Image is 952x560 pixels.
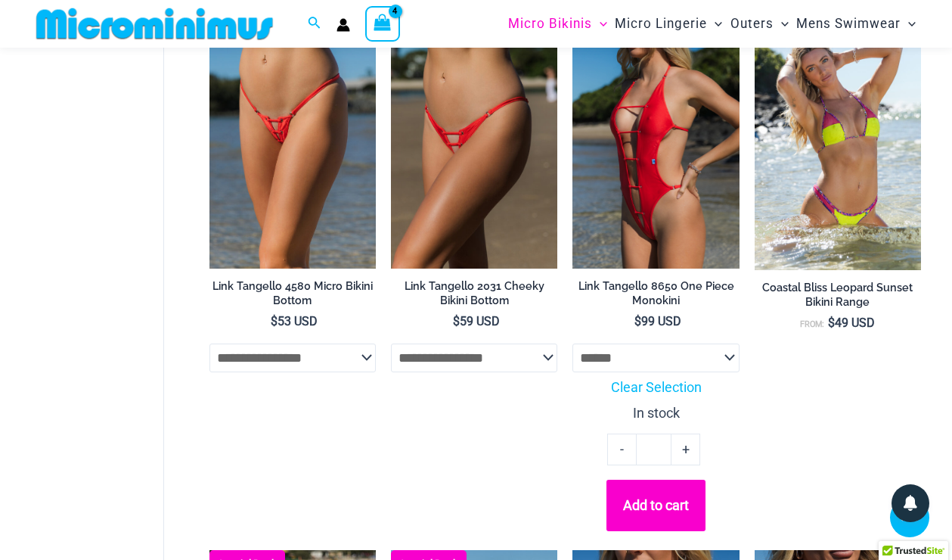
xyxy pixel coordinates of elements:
[634,314,681,328] bdi: 99 USD
[634,314,641,328] span: $
[572,18,739,268] img: Link Tangello 8650 One Piece Monokini 11
[271,314,318,328] bdi: 53 USD
[611,5,726,43] a: Micro LingerieMenu ToggleMenu Toggle
[707,5,722,43] span: Menu Toggle
[504,5,611,43] a: Micro BikinisMenu ToggleMenu Toggle
[572,376,739,399] a: Clear Selection
[774,5,789,43] span: Menu Toggle
[592,5,607,43] span: Menu Toggle
[502,2,922,45] nav: Site Navigation
[828,316,875,330] bdi: 49 USD
[209,18,376,268] img: Link Tangello 4580 Micro 01
[209,279,376,307] h2: Link Tangello 4580 Micro Bikini Bottom
[727,5,792,43] a: OutersMenu ToggleMenu Toggle
[508,5,592,43] span: Micro Bikinis
[453,314,500,328] bdi: 59 USD
[30,7,279,41] img: MM SHOP LOGO FLAT
[755,281,921,309] h2: Coastal Bliss Leopard Sunset Bikini Range
[572,279,739,307] h2: Link Tangello 8650 One Piece Monokini
[607,434,636,465] a: -
[796,5,901,43] span: Mens Swimwear
[636,434,671,465] input: Product quantity
[615,5,707,43] span: Micro Lingerie
[792,5,919,43] a: Mens SwimwearMenu ToggleMenu Toggle
[671,434,700,465] a: +
[365,6,400,41] a: View Shopping Cart, 4 items
[828,316,835,330] span: $
[730,5,774,43] span: Outers
[755,18,921,270] img: Coastal Bliss Leopard Sunset 3171 Tri Top 4371 Thong Bikini 06
[572,402,739,425] p: In stock
[209,279,376,313] a: Link Tangello 4580 Micro Bikini Bottom
[391,18,557,268] a: Link Tangello 2031 Cheeky 01Link Tangello 2031 Cheeky 02Link Tangello 2031 Cheeky 02
[209,18,376,268] a: Link Tangello 4580 Micro 01Link Tangello 4580 Micro 02Link Tangello 4580 Micro 02
[606,480,705,530] button: Add to cart
[800,319,824,329] span: From:
[755,18,921,270] a: Coastal Bliss Leopard Sunset 3171 Tri Top 4371 Thong Bikini 06Coastal Bliss Leopard Sunset 3171 T...
[336,18,350,32] a: Account icon link
[308,14,321,33] a: Search icon link
[572,279,739,313] a: Link Tangello 8650 One Piece Monokini
[755,281,921,315] a: Coastal Bliss Leopard Sunset Bikini Range
[391,279,557,313] a: Link Tangello 2031 Cheeky Bikini Bottom
[391,18,557,268] img: Link Tangello 2031 Cheeky 01
[271,314,278,328] span: $
[572,18,739,268] a: Link Tangello 8650 One Piece Monokini 11Link Tangello 8650 One Piece Monokini 11Link Tangello 865...
[901,5,916,43] span: Menu Toggle
[453,314,460,328] span: $
[391,279,557,307] h2: Link Tangello 2031 Cheeky Bikini Bottom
